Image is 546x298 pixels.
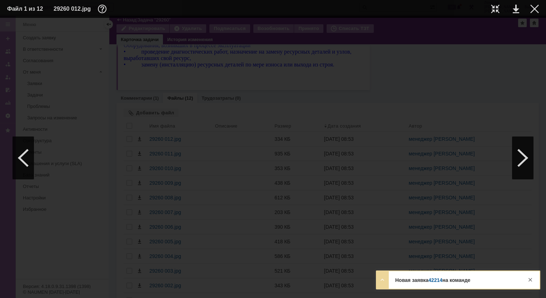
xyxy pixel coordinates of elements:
[395,277,470,283] strong: Новая заявка на команде
[512,136,533,179] div: Следующий файл
[95,103,148,109] span: [PHONE_NUMBER]
[513,5,519,13] div: Скачать файл
[54,5,109,13] div: 29260 012.jpg
[428,277,442,283] a: 42214
[7,6,43,12] div: Файл 1 из 12
[526,275,535,284] div: Закрыть
[13,136,34,179] div: Предыдущий файл
[530,5,539,13] div: Закрыть окно (Esc)
[491,5,500,13] div: Уменьшить масштаб
[98,5,109,13] div: Дополнительная информация о файле (F11)
[50,19,89,26] strong: Плановое ТО
[378,275,387,284] div: Развернуть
